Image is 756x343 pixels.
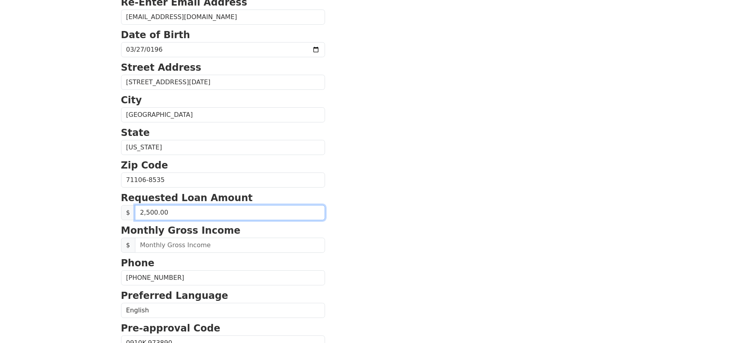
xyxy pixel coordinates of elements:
[121,192,253,203] strong: Requested Loan Amount
[121,29,190,41] strong: Date of Birth
[121,127,150,138] strong: State
[121,75,325,90] input: Street Address
[121,172,325,188] input: Zip Code
[121,238,135,253] span: $
[121,205,135,220] span: $
[135,238,325,253] input: Monthly Gross Income
[121,270,325,285] input: Phone
[121,290,228,301] strong: Preferred Language
[121,95,142,106] strong: City
[121,223,325,238] p: Monthly Gross Income
[121,160,168,171] strong: Zip Code
[135,205,325,220] input: 0.00
[121,323,221,334] strong: Pre-approval Code
[121,10,325,25] input: Re-Enter Email Address
[121,62,202,73] strong: Street Address
[121,107,325,122] input: City
[121,258,155,269] strong: Phone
